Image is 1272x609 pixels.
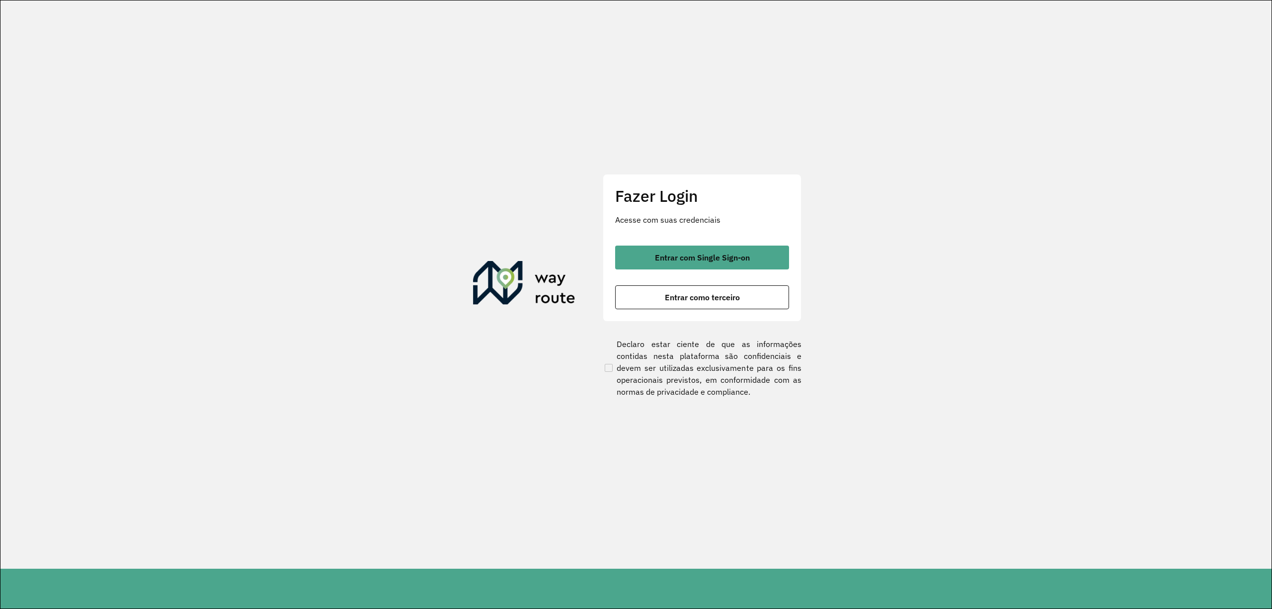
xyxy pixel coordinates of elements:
img: Roteirizador AmbevTech [473,261,575,309]
label: Declaro estar ciente de que as informações contidas nesta plataforma são confidenciais e devem se... [603,338,801,398]
p: Acesse com suas credenciais [615,214,789,226]
span: Entrar como terceiro [665,293,740,301]
button: button [615,246,789,269]
button: button [615,285,789,309]
h2: Fazer Login [615,186,789,205]
span: Entrar com Single Sign-on [655,254,750,261]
